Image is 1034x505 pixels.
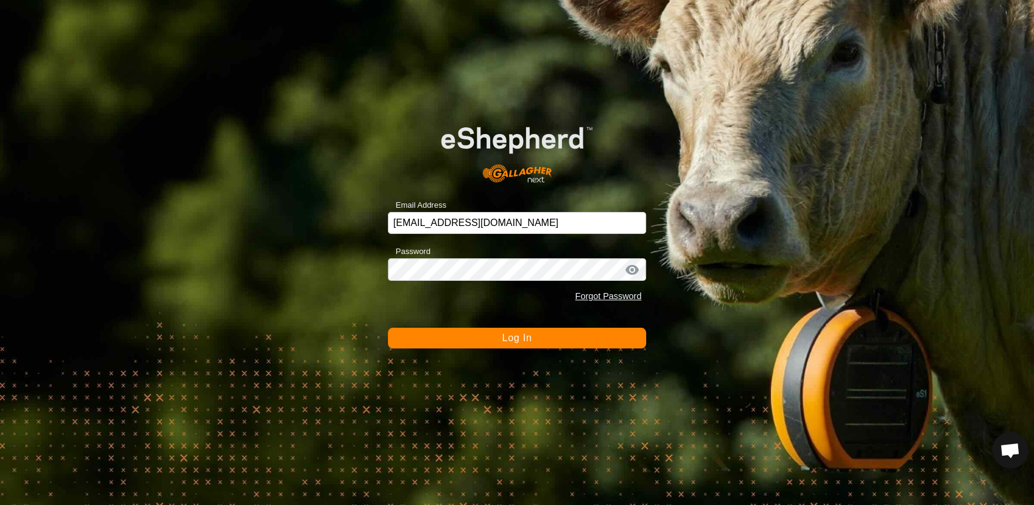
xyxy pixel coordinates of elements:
a: Forgot Password [575,291,641,301]
input: Email Address [388,212,647,234]
button: Log In [388,328,647,348]
img: E-shepherd Logo [413,105,621,194]
label: Email Address [388,199,446,211]
span: Log In [502,333,532,343]
label: Password [388,245,431,258]
div: Open chat [992,432,1029,468]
